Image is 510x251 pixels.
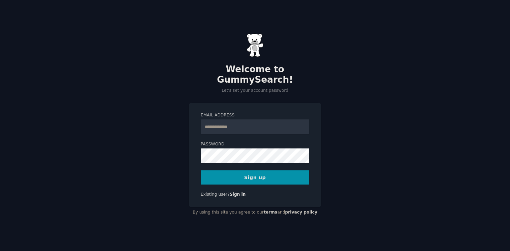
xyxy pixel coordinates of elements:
p: Let's set your account password [189,88,321,94]
a: privacy policy [285,210,317,215]
a: Sign in [230,192,246,197]
span: Existing user? [201,192,230,197]
label: Email Address [201,112,309,118]
h2: Welcome to GummySearch! [189,64,321,85]
a: terms [264,210,277,215]
label: Password [201,141,309,147]
button: Sign up [201,170,309,185]
img: Gummy Bear [247,33,263,57]
div: By using this site you agree to our and [189,207,321,218]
